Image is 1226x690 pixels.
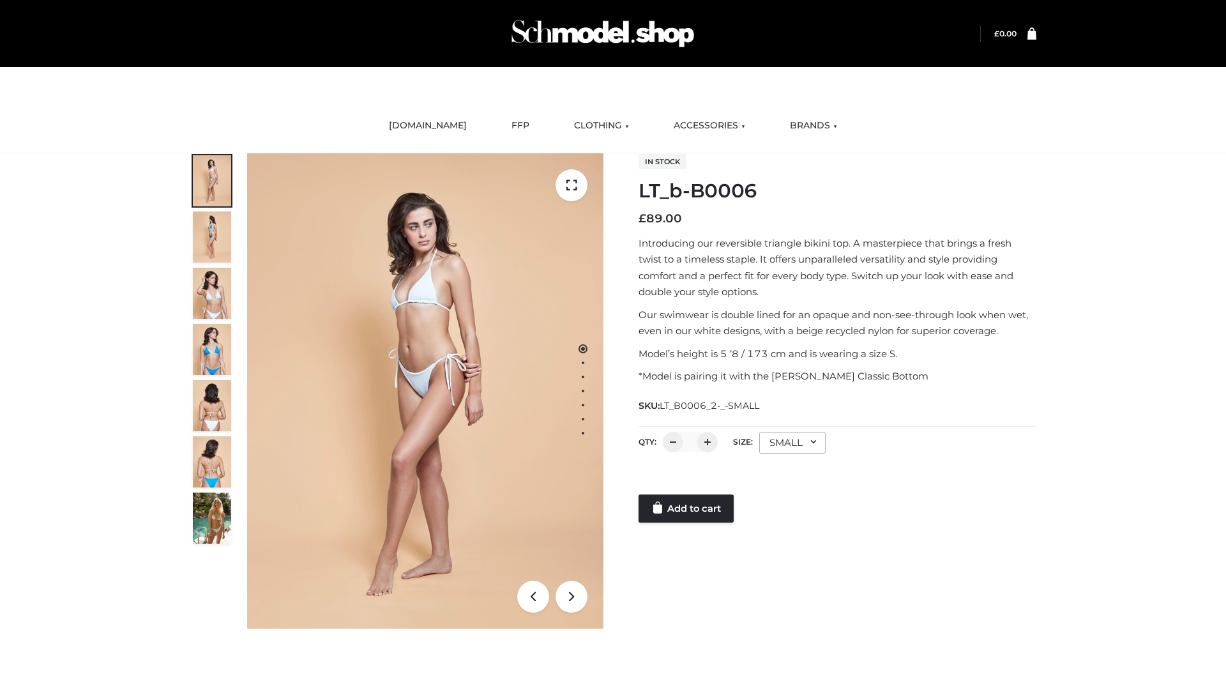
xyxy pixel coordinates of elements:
[639,368,1036,385] p: *Model is pairing it with the [PERSON_NAME] Classic Bottom
[639,307,1036,339] p: Our swimwear is double lined for an opaque and non-see-through look when wet, even in our white d...
[639,235,1036,300] p: Introducing our reversible triangle bikini top. A masterpiece that brings a fresh twist to a time...
[193,380,231,431] img: ArielClassicBikiniTop_CloudNine_AzureSky_OW114ECO_7-scaled.jpg
[639,437,656,447] label: QTY:
[639,211,682,226] bdi: 89.00
[639,398,761,413] span: SKU:
[379,112,476,140] a: [DOMAIN_NAME]
[994,29,1017,38] bdi: 0.00
[564,112,639,140] a: CLOTHING
[193,211,231,263] img: ArielClassicBikiniTop_CloudNine_AzureSky_OW114ECO_2-scaled.jpg
[733,437,753,447] label: Size:
[507,8,699,59] img: Schmodel Admin 964
[193,268,231,319] img: ArielClassicBikiniTop_CloudNine_AzureSky_OW114ECO_3-scaled.jpg
[994,29,999,38] span: £
[639,494,734,523] a: Add to cart
[994,29,1017,38] a: £0.00
[247,153,603,629] img: ArielClassicBikiniTop_CloudNine_AzureSky_OW114ECO_1
[639,346,1036,362] p: Model’s height is 5 ‘8 / 173 cm and is wearing a size S.
[664,112,755,140] a: ACCESSORIES
[660,400,759,411] span: LT_B0006_2-_-SMALL
[502,112,539,140] a: FFP
[639,180,1036,203] h1: LT_b-B0006
[639,154,686,169] span: In stock
[759,432,826,454] div: SMALL
[780,112,847,140] a: BRANDS
[193,493,231,544] img: Arieltop_CloudNine_AzureSky2.jpg
[193,436,231,487] img: ArielClassicBikiniTop_CloudNine_AzureSky_OW114ECO_8-scaled.jpg
[193,155,231,206] img: ArielClassicBikiniTop_CloudNine_AzureSky_OW114ECO_1-scaled.jpg
[639,211,646,226] span: £
[193,324,231,375] img: ArielClassicBikiniTop_CloudNine_AzureSky_OW114ECO_4-scaled.jpg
